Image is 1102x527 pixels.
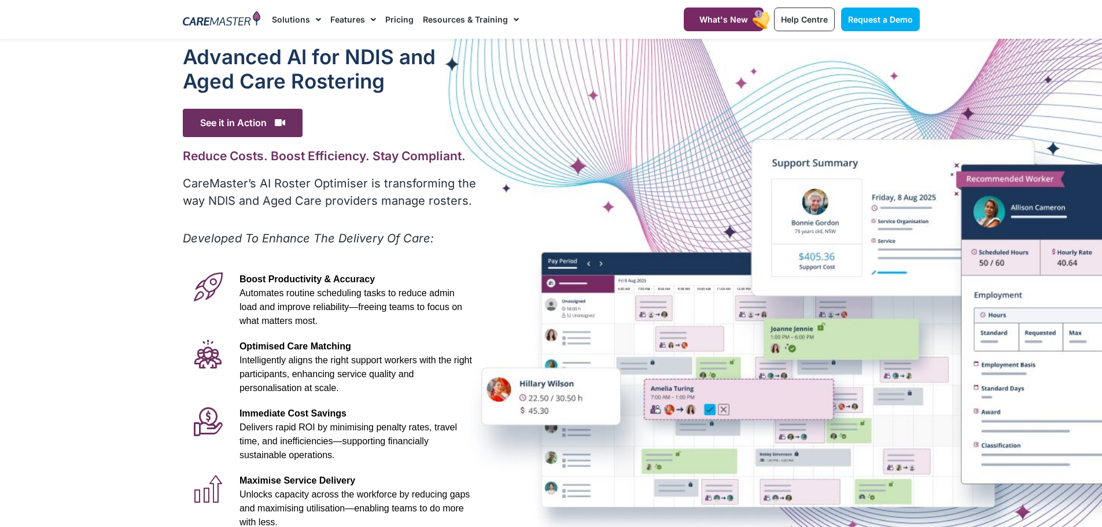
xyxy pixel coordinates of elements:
[239,288,462,326] span: Automates routine scheduling tasks to reduce admin load and improve reliability—freeing teams to ...
[239,408,347,418] span: Immediate Cost Savings
[781,14,828,24] span: Help Centre
[239,274,375,284] span: Boost Productivity & Accuracy
[183,109,303,137] span: See it in Action
[183,45,478,93] h1: Advanced Al for NDIS and Aged Care Rostering
[684,8,764,31] a: What's New
[848,14,913,24] span: Request a Demo
[239,341,351,351] span: Optimised Care Matching
[239,489,470,527] span: Unlocks capacity across the workforce by reducing gaps and maximising utilisation—enabling teams ...
[841,8,920,31] a: Request a Demo
[183,11,261,28] img: CareMaster Logo
[183,175,478,209] p: CareMaster’s AI Roster Optimiser is transforming the way NDIS and Aged Care providers manage rost...
[183,149,478,163] h2: Reduce Costs. Boost Efficiency. Stay Compliant.
[183,231,434,245] em: Developed To Enhance The Delivery Of Care:
[239,355,472,393] span: Intelligently aligns the right support workers with the right participants, enhancing service qua...
[239,476,355,485] span: Maximise Service Delivery
[239,422,457,460] span: Delivers rapid ROI by minimising penalty rates, travel time, and inefficiencies—supporting financ...
[699,14,748,24] span: What's New
[774,8,835,31] a: Help Centre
